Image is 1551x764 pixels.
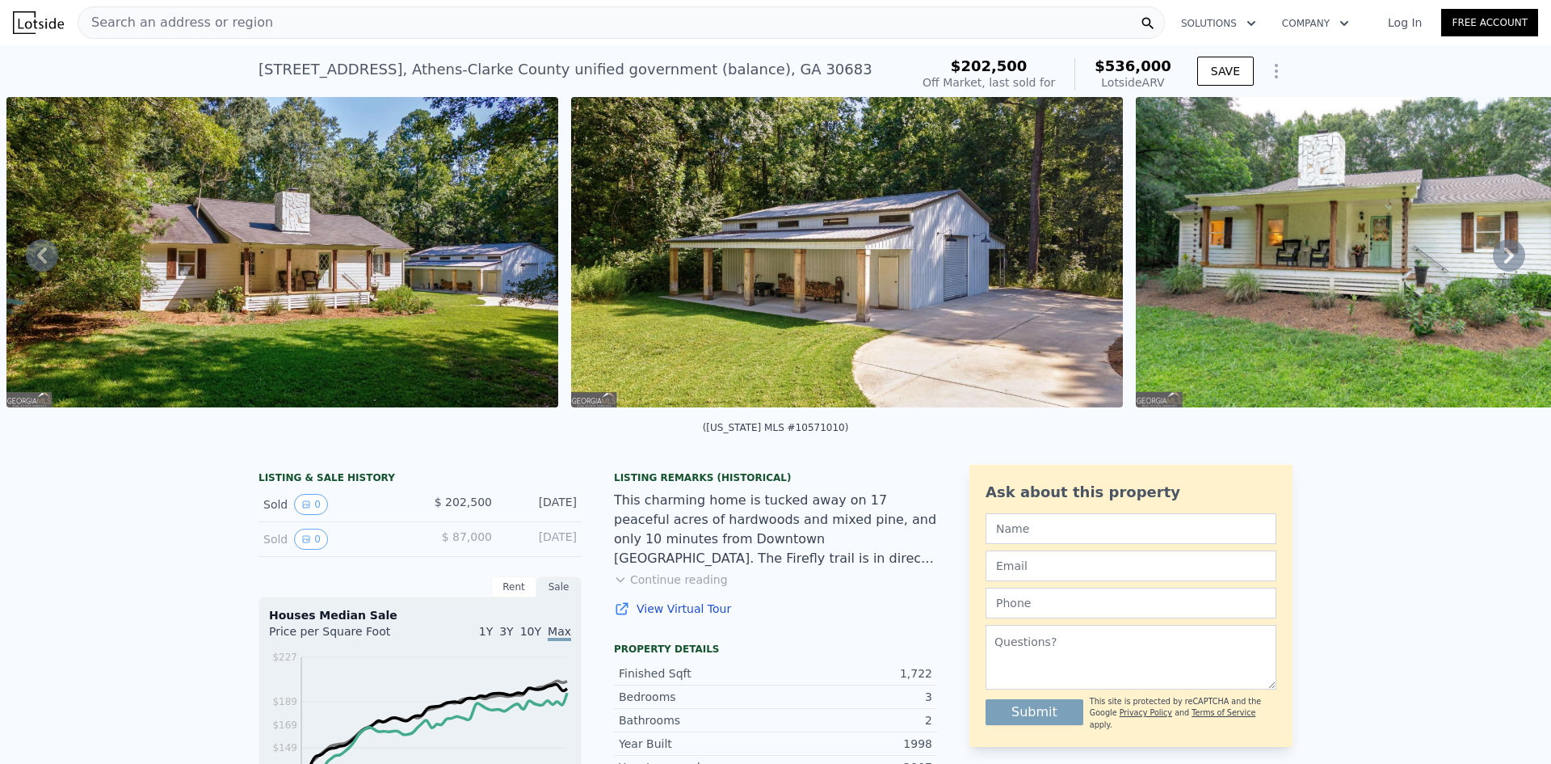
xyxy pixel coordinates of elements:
div: Sold [263,494,407,515]
div: 2 [775,712,932,728]
div: Year Built [619,736,775,752]
span: $ 202,500 [435,496,492,509]
img: Sale: 167238101 Parcel: 19766847 [571,97,1123,407]
div: Finished Sqft [619,665,775,682]
input: Email [986,551,1276,581]
div: LISTING & SALE HISTORY [258,471,582,488]
div: 1,722 [775,665,932,682]
button: SAVE [1197,57,1254,86]
div: [DATE] [505,529,577,550]
div: Sale [536,576,582,597]
div: Sold [263,529,407,550]
button: Submit [986,699,1083,725]
span: $202,500 [951,57,1028,74]
div: 1998 [775,736,932,752]
button: View historical data [294,494,328,515]
img: Lotside [13,11,64,34]
div: Property details [614,643,937,656]
div: [DATE] [505,494,577,515]
div: ([US_STATE] MLS #10571010) [703,422,849,433]
span: 1Y [479,625,493,638]
a: Log In [1368,15,1441,31]
span: Search an address or region [78,13,273,32]
button: Solutions [1168,9,1269,38]
div: Off Market, last sold for [923,74,1055,91]
div: Bedrooms [619,689,775,705]
input: Phone [986,588,1276,618]
a: View Virtual Tour [614,601,937,617]
span: Max [548,625,571,641]
div: Rent [491,576,536,597]
div: Houses Median Sale [269,607,571,623]
a: Free Account [1441,9,1538,36]
div: Price per Square Foot [269,623,420,649]
a: Terms of Service [1192,708,1255,717]
tspan: $227 [272,652,297,663]
div: Ask about this property [986,481,1276,504]
span: 10Y [520,625,541,638]
button: Show Options [1260,55,1292,87]
span: 3Y [499,625,513,638]
button: Continue reading [614,572,728,588]
span: $ 87,000 [442,530,492,543]
a: Privacy Policy [1120,708,1172,717]
button: Company [1269,9,1362,38]
div: This charming home is tucked away on 17 peaceful acres of hardwoods and mixed pine, and only 10 m... [614,491,937,568]
span: $536,000 [1095,57,1171,74]
tspan: $169 [272,720,297,731]
div: 3 [775,689,932,705]
tspan: $149 [272,742,297,753]
div: Lotside ARV [1095,74,1171,91]
div: This site is protected by reCAPTCHA and the Google and apply. [1090,696,1276,731]
img: Sale: 167238101 Parcel: 19766847 [6,97,558,407]
div: Bathrooms [619,712,775,728]
tspan: $189 [272,696,297,707]
button: View historical data [294,529,328,550]
input: Name [986,513,1276,544]
div: Listing Remarks (Historical) [614,471,937,484]
div: [STREET_ADDRESS] , Athens-Clarke County unified government (balance) , GA 30683 [258,58,872,81]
